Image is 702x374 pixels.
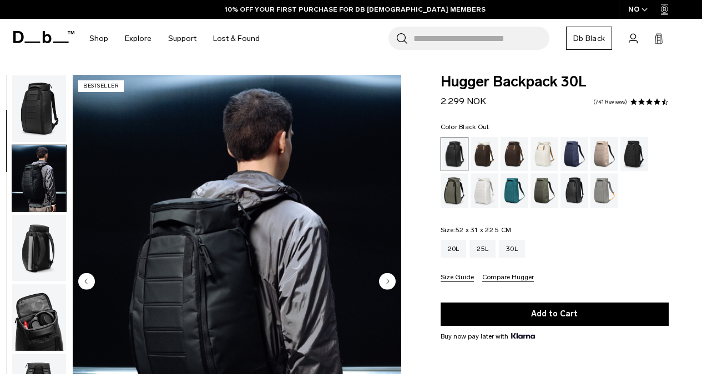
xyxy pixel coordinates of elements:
button: Previous slide [78,273,95,291]
button: Hugger Backpack 30L Black Out [12,145,67,212]
span: 52 x 31 x 22.5 CM [456,226,511,234]
nav: Main Navigation [81,19,268,58]
a: 10% OFF YOUR FIRST PURCHASE FOR DB [DEMOGRAPHIC_DATA] MEMBERS [225,4,486,14]
a: Midnight Teal [501,173,528,208]
span: Hugger Backpack 30L [441,75,669,89]
a: 25L [469,240,496,258]
button: Size Guide [441,274,474,282]
a: Blue Hour [560,137,588,171]
a: Fogbow Beige [590,137,618,171]
button: Hugger Backpack 30L Black Out [12,284,67,351]
a: 20L [441,240,467,258]
a: Lost & Found [213,19,260,58]
a: Black Out [441,137,468,171]
button: Next slide [379,273,396,291]
button: Hugger Backpack 30L Black Out [12,75,67,142]
img: Hugger Backpack 30L Black Out [12,284,66,351]
a: Shop [89,19,108,58]
a: Explore [125,19,151,58]
img: Hugger Backpack 30L Black Out [12,145,66,212]
span: Buy now pay later with [441,331,535,341]
legend: Size: [441,227,512,233]
img: {"height" => 20, "alt" => "Klarna"} [511,333,535,339]
a: Forest Green [441,173,468,208]
a: Charcoal Grey [620,137,648,171]
a: Support [168,19,196,58]
span: Black Out [459,123,489,131]
a: Espresso [501,137,528,171]
a: Cappuccino [471,137,498,171]
img: Hugger Backpack 30L Black Out [12,75,66,142]
a: Oatmilk [531,137,558,171]
a: Db Black [566,27,612,50]
a: Reflective Black [560,173,588,208]
p: Bestseller [78,80,124,92]
a: 30L [499,240,525,258]
button: Hugger Backpack 30L Black Out [12,214,67,282]
a: Sand Grey [590,173,618,208]
a: Moss Green [531,173,558,208]
button: Add to Cart [441,303,669,326]
legend: Color: [441,124,489,130]
a: 741 reviews [593,99,627,105]
a: Clean Slate [471,173,498,208]
span: 2.299 NOK [441,96,486,106]
button: Compare Hugger [482,274,534,282]
img: Hugger Backpack 30L Black Out [12,215,66,281]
